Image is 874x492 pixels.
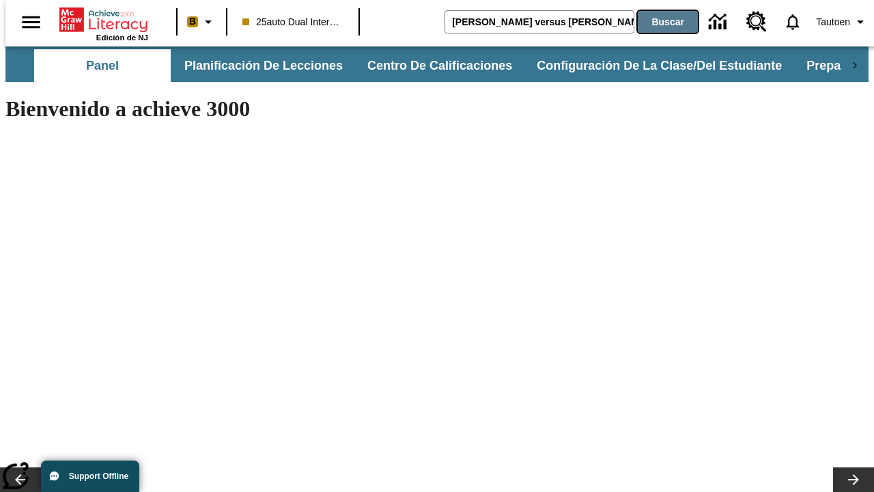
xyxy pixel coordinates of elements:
a: Centro de información [701,3,738,41]
span: 25auto Dual International [242,15,343,29]
span: Edición de NJ [96,33,148,42]
span: Tautoen [816,15,850,29]
div: Pestañas siguientes [841,49,869,82]
div: Portada [59,5,148,42]
button: Support Offline [41,461,139,492]
button: Perfil/Configuración [810,10,874,34]
a: Portada [59,6,148,33]
button: Boost El color de la clase es melocotón. Cambiar el color de la clase. [182,10,222,34]
button: Buscar [638,11,698,33]
body: Máximo 600 caracteres [5,11,199,23]
button: Planificación de lecciones [173,49,354,82]
button: Carrusel de lecciones, seguir [833,467,874,492]
div: Subbarra de navegación [33,49,841,82]
button: Abrir el menú lateral [11,2,51,42]
input: Buscar campo [445,11,634,33]
button: Configuración de la clase/del estudiante [526,49,793,82]
span: Support Offline [69,471,128,481]
button: Centro de calificaciones [356,49,523,82]
span: B [189,13,196,30]
div: Subbarra de navegación [5,46,869,82]
a: Centro de recursos, Se abrirá en una pestaña nueva. [738,3,775,40]
h1: Bienvenido a achieve 3000 [5,96,595,122]
a: Notificaciones [775,4,810,40]
button: Panel [34,49,171,82]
